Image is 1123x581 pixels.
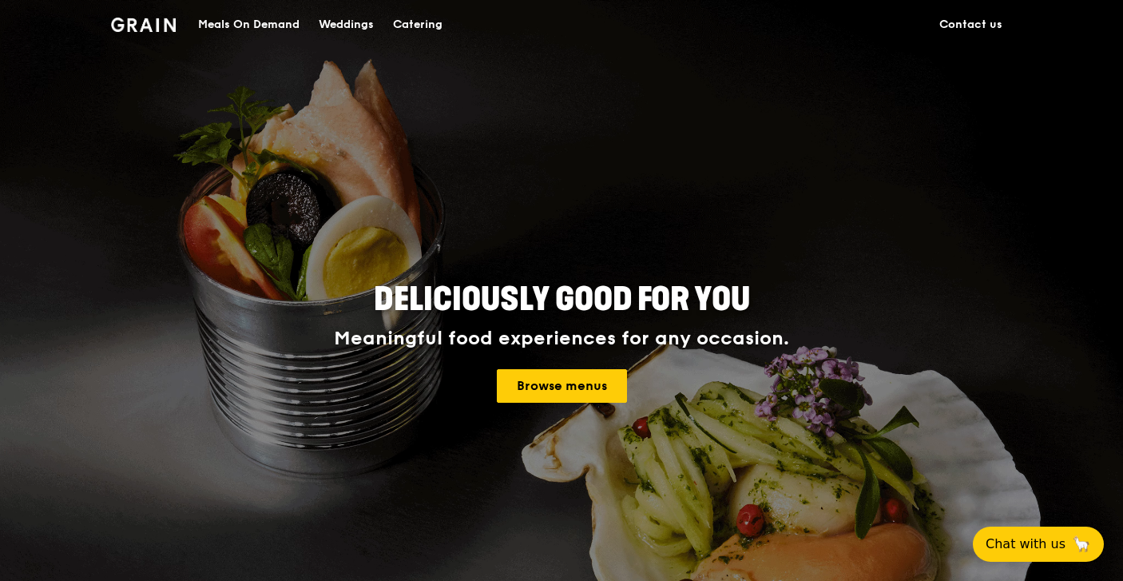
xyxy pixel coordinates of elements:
[393,1,442,49] div: Catering
[319,1,374,49] div: Weddings
[986,535,1065,554] span: Chat with us
[383,1,452,49] a: Catering
[309,1,383,49] a: Weddings
[111,18,176,32] img: Grain
[198,1,300,49] div: Meals On Demand
[973,527,1104,562] button: Chat with us🦙
[497,369,627,403] a: Browse menus
[930,1,1012,49] a: Contact us
[1072,535,1091,554] span: 🦙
